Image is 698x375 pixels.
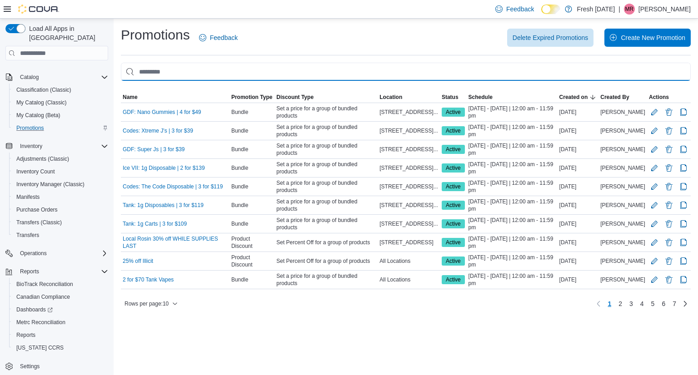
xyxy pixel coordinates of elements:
[9,122,112,134] button: Promotions
[2,360,112,373] button: Settings
[231,254,273,268] span: Product Discount
[604,29,691,47] button: Create New Promotion
[469,235,556,250] span: [DATE] - [DATE] | 12:00 am - 11:59 pm
[9,178,112,191] button: Inventory Manager (Classic)
[231,202,248,209] span: Bundle
[231,109,248,116] span: Bundle
[379,202,438,209] span: [STREET_ADDRESS]...
[231,220,248,227] span: Bundle
[649,181,660,192] button: Edit Promotion
[663,200,674,211] button: Delete Promotion
[379,183,438,190] span: [STREET_ADDRESS]...
[673,299,676,308] span: 7
[615,296,626,311] a: Page 2 of 7
[469,94,493,101] span: Schedule
[9,165,112,178] button: Inventory Count
[16,99,67,106] span: My Catalog (Classic)
[16,266,108,277] span: Reports
[541,14,542,15] span: Dark Mode
[507,29,594,47] button: Delete Expired Promotions
[13,330,108,340] span: Reports
[16,168,55,175] span: Inventory Count
[600,239,645,246] span: [PERSON_NAME]
[608,299,611,308] span: 1
[9,329,112,341] button: Reports
[442,163,465,173] span: Active
[231,235,273,250] span: Product Discount
[16,361,43,372] a: Settings
[20,250,47,257] span: Operations
[663,218,674,229] button: Delete Promotion
[649,237,660,248] button: Edit Promotion
[2,71,112,84] button: Catalog
[469,123,556,138] span: [DATE] - [DATE] | 12:00 am - 11:59 pm
[16,193,40,201] span: Manifests
[13,84,75,95] a: Classification (Classic)
[663,125,674,136] button: Delete Promotion
[9,291,112,303] button: Canadian Compliance
[469,105,556,119] span: [DATE] - [DATE] | 12:00 am - 11:59 pm
[600,276,645,283] span: [PERSON_NAME]
[649,163,660,173] button: Edit Promotion
[621,33,685,42] span: Create New Promotion
[16,124,44,132] span: Promotions
[16,344,64,351] span: [US_STATE] CCRS
[558,144,599,155] div: [DATE]
[662,299,665,308] span: 6
[9,96,112,109] button: My Catalog (Classic)
[678,163,689,173] button: Clone Promotion
[513,33,588,42] span: Delete Expired Promotions
[16,72,108,83] span: Catalog
[123,109,201,116] a: GDF: Nano Gummies | 4 for $49
[13,279,108,290] span: BioTrack Reconciliation
[274,159,378,177] div: Set a price for a group of bundled products
[16,266,43,277] button: Reports
[121,298,181,309] button: Rows per page:10
[231,164,248,172] span: Bundle
[9,153,112,165] button: Adjustments (Classic)
[600,109,645,116] span: [PERSON_NAME]
[2,265,112,278] button: Reports
[13,330,39,340] a: Reports
[558,256,599,266] div: [DATE]
[274,196,378,214] div: Set a price for a group of bundled products
[125,300,169,307] span: Rows per page : 10
[16,232,39,239] span: Transfers
[13,153,108,164] span: Adjustments (Classic)
[13,279,77,290] a: BioTrack Reconciliation
[598,92,647,103] button: Created By
[658,296,669,311] a: Page 6 of 7
[649,200,660,211] button: Edit Promotion
[558,163,599,173] div: [DATE]
[9,316,112,329] button: Metrc Reconciliation
[467,92,558,103] button: Schedule
[442,275,465,284] span: Active
[13,217,108,228] span: Transfers (Classic)
[9,278,112,291] button: BioTrack Reconciliation
[625,4,634,15] span: MR
[13,166,59,177] a: Inventory Count
[123,94,138,101] span: Name
[618,4,620,15] p: |
[123,164,205,172] a: Ice VII: 1g Disposable | 2 for $139
[651,299,655,308] span: 5
[13,123,48,133] a: Promotions
[446,108,461,116] span: Active
[637,296,648,311] a: Page 4 of 7
[649,94,669,101] span: Actions
[600,127,645,134] span: [PERSON_NAME]
[210,33,238,42] span: Feedback
[9,109,112,122] button: My Catalog (Beta)
[379,220,438,227] span: [STREET_ADDRESS]...
[649,107,660,118] button: Edit Promotion
[274,103,378,121] div: Set a price for a group of bundled products
[9,203,112,216] button: Purchase Orders
[663,163,674,173] button: Delete Promotion
[558,92,599,103] button: Created on
[506,5,534,14] span: Feedback
[680,298,691,309] a: Next page
[663,274,674,285] button: Delete Promotion
[123,127,193,134] a: Codes: Xtreme J's | 3 for $39
[378,92,440,103] button: Location
[2,140,112,153] button: Inventory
